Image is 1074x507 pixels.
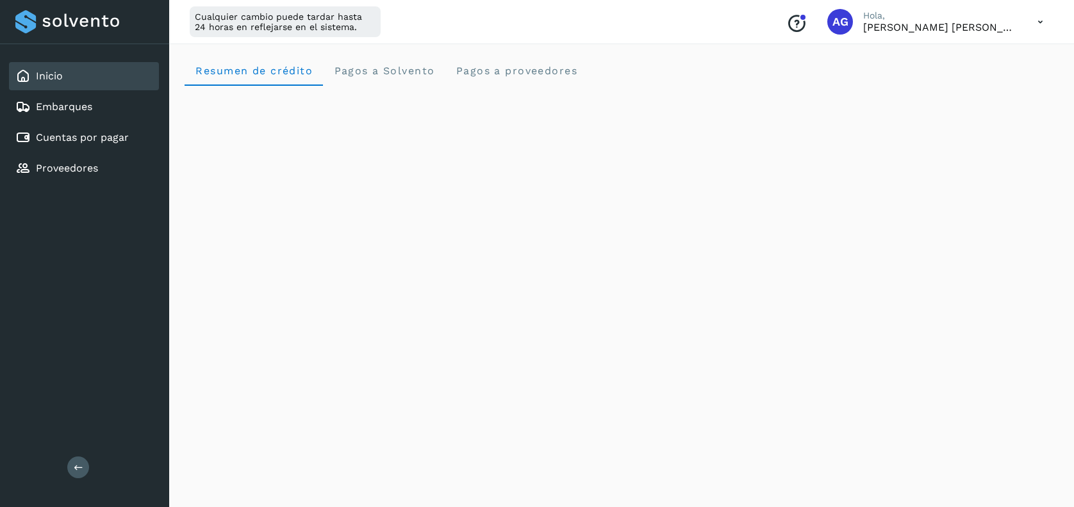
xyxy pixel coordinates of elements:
div: Cuentas por pagar [9,124,159,152]
div: Proveedores [9,154,159,182]
div: Inicio [9,62,159,90]
span: Pagos a proveedores [455,65,577,77]
a: Cuentas por pagar [36,131,129,143]
a: Embarques [36,101,92,113]
p: Abigail Gonzalez Leon [863,21,1017,33]
span: Resumen de crédito [195,65,313,77]
span: Pagos a Solvento [333,65,434,77]
div: Embarques [9,93,159,121]
div: Cualquier cambio puede tardar hasta 24 horas en reflejarse en el sistema. [190,6,381,37]
p: Hola, [863,10,1017,21]
a: Inicio [36,70,63,82]
a: Proveedores [36,162,98,174]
